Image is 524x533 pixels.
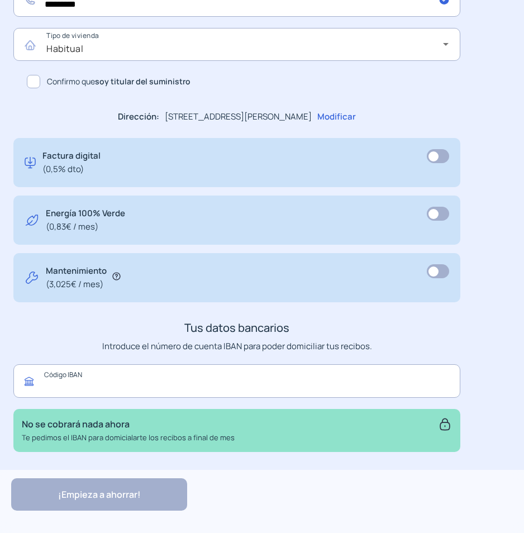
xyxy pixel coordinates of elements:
[46,31,99,41] mat-label: Tipo de vivienda
[438,417,452,431] img: secure.svg
[42,163,101,176] span: (0,5% dto)
[46,42,83,55] span: Habitual
[165,110,312,123] p: [STREET_ADDRESS][PERSON_NAME]
[42,149,101,176] p: Factura digital
[13,340,460,353] p: Introduce el número de cuenta IBAN para poder domiciliar tus recibos.
[25,264,39,291] img: tool.svg
[22,432,235,444] p: Te pedimos el IBAN para domicialarte los recibos a final de mes
[22,417,235,432] p: No se cobrará nada ahora
[46,264,107,291] p: Mantenimiento
[95,76,190,87] b: soy titular del suministro
[13,319,460,337] h3: Tus datos bancarios
[46,207,125,234] p: Energía 100% Verde
[25,207,39,234] img: energy-green.svg
[46,278,107,291] span: (3,025€ / mes)
[47,75,190,88] span: Confirmo que
[46,220,125,234] span: (0,83€ / mes)
[317,110,356,123] p: Modificar
[25,149,36,176] img: digital-invoice.svg
[118,110,159,123] p: Dirección:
